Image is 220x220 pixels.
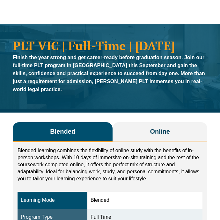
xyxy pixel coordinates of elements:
div: Learning Mode [21,197,84,204]
div: Blended [91,197,199,204]
span: Online [150,127,170,136]
strong: Finish the year strong and get career-ready before graduation season. Join our full-time PLT prog... [13,55,205,92]
h1: PLT VIC | Full-Time | [DATE] [13,40,207,52]
p: Blended learning combines the flexibility of online study with the benefits of in-person workshop... [18,147,202,182]
span: Blended [50,127,75,136]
